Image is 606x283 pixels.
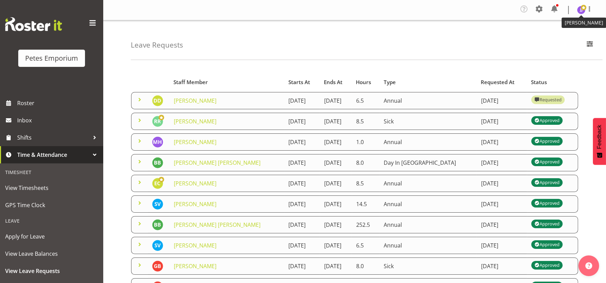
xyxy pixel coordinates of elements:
td: [DATE] [320,216,352,233]
a: [PERSON_NAME] [174,118,216,125]
button: Filter Employees [583,38,597,53]
div: Approved [534,137,559,145]
span: GPS Time Clock [5,200,98,210]
img: help-xxl-2.png [585,262,592,269]
td: 14.5 [352,195,380,213]
td: [DATE] [320,257,352,275]
a: [PERSON_NAME] [174,97,216,104]
div: Leave [2,214,102,228]
div: Starts At [288,78,316,86]
img: gillian-byford11184.jpg [152,261,163,272]
a: Apply for Leave [2,228,102,245]
img: sasha-vandervalk6911.jpg [152,240,163,251]
img: Rosterit website logo [5,17,62,31]
td: 1.0 [352,133,380,151]
div: Requested At [481,78,523,86]
td: Annual [380,237,477,254]
img: emma-croft7499.jpg [152,178,163,189]
a: View Leave Requests [2,262,102,280]
td: [DATE] [320,195,352,213]
span: Shifts [17,132,89,143]
span: Time & Attendance [17,150,89,160]
div: Approved [534,158,559,166]
td: [DATE] [284,113,320,130]
a: [PERSON_NAME] [174,138,216,146]
button: Feedback - Show survey [593,118,606,165]
a: [PERSON_NAME] [174,262,216,270]
span: View Leave Requests [5,266,98,276]
span: Feedback [596,125,603,149]
td: [DATE] [477,237,527,254]
div: Approved [534,220,559,228]
h4: Leave Requests [131,41,183,49]
td: [DATE] [284,257,320,275]
td: [DATE] [320,133,352,151]
td: Sick [380,113,477,130]
a: [PERSON_NAME] [174,242,216,249]
a: View Leave Balances [2,245,102,262]
td: [DATE] [477,257,527,275]
div: Requested [534,95,561,104]
td: [DATE] [284,175,320,192]
td: 8.5 [352,175,380,192]
a: GPS Time Clock [2,196,102,214]
td: 6.5 [352,92,380,109]
div: Approved [534,240,559,249]
td: 252.5 [352,216,380,233]
div: Petes Emporium [25,53,78,63]
td: [DATE] [320,92,352,109]
span: Apply for Leave [5,231,98,242]
td: [DATE] [284,195,320,213]
td: [DATE] [477,154,527,171]
td: [DATE] [320,113,352,130]
td: Annual [380,216,477,233]
td: [DATE] [320,237,352,254]
img: sasha-vandervalk6911.jpg [152,199,163,210]
td: [DATE] [320,175,352,192]
td: [DATE] [477,175,527,192]
td: [DATE] [320,154,352,171]
td: Annual [380,133,477,151]
td: [DATE] [284,216,320,233]
img: beena-bist9974.jpg [152,219,163,230]
td: [DATE] [284,92,320,109]
a: [PERSON_NAME] [174,180,216,187]
div: Approved [534,178,559,186]
img: beena-bist9974.jpg [152,157,163,168]
img: mackenzie-halford4471.jpg [152,137,163,148]
td: 8.5 [352,113,380,130]
td: [DATE] [284,154,320,171]
td: [DATE] [477,133,527,151]
div: Status [531,78,574,86]
div: Approved [534,199,559,207]
td: Sick [380,257,477,275]
span: View Leave Balances [5,249,98,259]
td: [DATE] [477,216,527,233]
td: 8.0 [352,257,380,275]
td: [DATE] [477,195,527,213]
div: Hours [356,78,376,86]
td: Annual [380,92,477,109]
img: janelle-jonkers702.jpg [577,6,585,14]
img: danielle-donselaar8920.jpg [152,95,163,106]
td: Annual [380,175,477,192]
span: Roster [17,98,100,108]
td: 6.5 [352,237,380,254]
td: [DATE] [284,133,320,151]
span: Inbox [17,115,100,125]
a: [PERSON_NAME] [PERSON_NAME] [174,221,261,229]
td: 8.0 [352,154,380,171]
div: Approved [534,261,559,269]
td: [DATE] [477,92,527,109]
a: View Timesheets [2,179,102,196]
td: [DATE] [477,113,527,130]
a: [PERSON_NAME] [PERSON_NAME] [174,159,261,166]
a: [PERSON_NAME] [174,200,216,208]
td: Day In [GEOGRAPHIC_DATA] [380,154,477,171]
div: Approved [534,116,559,124]
div: Ends At [324,78,348,86]
span: View Timesheets [5,183,98,193]
div: Staff Member [173,78,280,86]
img: ruth-robertson-taylor722.jpg [152,116,163,127]
div: Type [384,78,473,86]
